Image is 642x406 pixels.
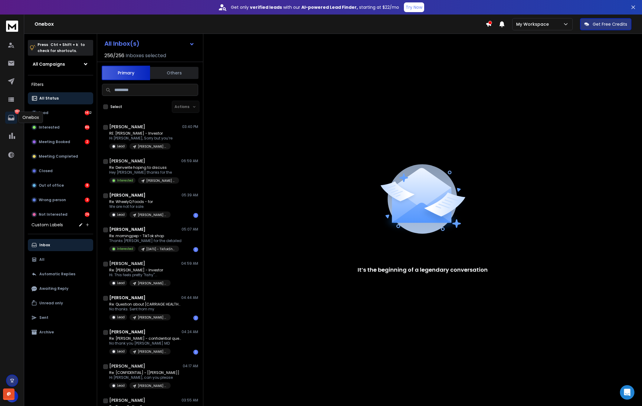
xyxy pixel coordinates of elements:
[39,301,63,306] p: Unread only
[358,266,488,274] p: It’s the beginning of a legendary conversation
[109,226,146,232] h1: [PERSON_NAME]
[406,4,422,10] p: Try Now
[193,350,198,355] div: 1
[28,239,93,251] button: Inbox
[109,329,146,335] h1: [PERSON_NAME]
[231,4,399,10] p: Get only with our starting at $22/mo
[109,199,171,204] p: Re: WheelyQ Foods - for
[6,21,18,32] img: logo
[109,192,146,198] h1: [PERSON_NAME]
[109,158,145,164] h1: [PERSON_NAME]
[104,52,124,59] span: 256 / 256
[28,136,93,148] button: Meeting Booked2
[181,261,198,266] p: 04:59 AM
[117,349,125,354] p: Lead
[181,159,198,163] p: 06:59 AM
[193,247,198,252] div: 1
[109,295,146,301] h1: [PERSON_NAME]
[39,330,54,335] p: Archive
[138,384,167,388] p: [PERSON_NAME] PPL x 10 (No company names - zoominfo)
[39,243,50,247] p: Inbox
[39,96,59,101] p: All Status
[109,370,179,375] p: Re: [CONFIDENTIAL] ~ [[PERSON_NAME]]
[109,170,179,175] p: Hey [PERSON_NAME] thanks for the
[39,139,70,144] p: Meeting Booked
[301,4,358,10] strong: AI-powered Lead Finder,
[5,112,17,124] a: 1537
[85,183,90,188] div: 8
[33,61,65,67] h1: All Campaigns
[117,178,133,183] p: Interested
[39,183,64,188] p: Out of office
[109,341,182,346] p: No thank you [PERSON_NAME] MD
[138,213,167,217] p: [PERSON_NAME] PPL x 10
[28,58,93,70] button: All Campaigns
[126,52,166,59] h3: Inboxes selected
[39,110,48,115] p: Lead
[138,281,167,286] p: [PERSON_NAME] PPL x 10 (No company names - zoominfo)
[109,136,172,141] p: Hi [PERSON_NAME], Sorry but you’re
[117,212,125,217] p: Lead
[18,112,43,123] div: Onebox
[110,104,122,109] label: Select
[39,286,68,291] p: Awaiting Reply
[182,329,198,334] p: 04:24 AM
[85,198,90,202] div: 3
[50,41,79,48] span: Ctrl + Shift + k
[28,92,93,104] button: All Status
[102,66,150,80] button: Primary
[150,66,198,80] button: Others
[146,178,175,183] p: [PERSON_NAME] Point
[117,281,125,285] p: Lead
[138,315,167,320] p: [PERSON_NAME] Point
[109,397,145,403] h1: [PERSON_NAME]
[85,125,90,130] div: 86
[100,38,199,50] button: All Inbox(s)
[28,121,93,133] button: Interested86
[182,227,198,232] p: 05:07 AM
[193,213,198,218] div: 1
[28,107,93,119] button: Lead1412
[109,336,182,341] p: Re: [PERSON_NAME] - confidential question
[117,144,125,149] p: Lead
[15,109,20,114] p: 1537
[28,268,93,280] button: Automatic Replies
[109,131,172,136] p: RE: [PERSON_NAME] - Investor
[39,212,67,217] p: Not Interested
[109,165,179,170] p: Re: Denverite hoping to discuss
[117,383,125,388] p: Lead
[109,268,171,273] p: Re: [PERSON_NAME] - Investor
[109,307,182,312] p: No thanks. Sent from my
[250,4,282,10] strong: verified leads
[146,247,175,251] p: [DATE] - TikTokShopInsiders - B2B - New Leads
[39,315,48,320] p: Sent
[117,247,133,251] p: Interested
[28,165,93,177] button: Closed
[31,222,63,228] h3: Custom Labels
[28,80,93,89] h3: Filters
[193,316,198,320] div: 1
[182,193,198,198] p: 05:39 AM
[109,302,182,307] p: Re: Question about [CARRIAGE HEALTHCARE
[28,208,93,221] button: Not Interested26
[28,297,93,309] button: Unread only
[181,295,198,300] p: 04:44 AM
[39,154,78,159] p: Meeting Completed
[39,257,44,262] p: All
[38,42,85,54] p: Press to check for shortcuts.
[404,2,424,12] button: Try Now
[39,169,53,173] p: Closed
[109,363,145,369] h1: [PERSON_NAME]
[620,385,634,400] div: Open Intercom Messenger
[85,110,90,115] div: 1412
[3,388,15,400] div: @
[117,315,125,319] p: Lead
[138,349,167,354] p: [PERSON_NAME] Point
[28,150,93,162] button: Meeting Completed
[516,21,551,27] p: My Workspace
[28,283,93,295] button: Awaiting Reply
[580,18,631,30] button: Get Free Credits
[109,124,145,130] h1: [PERSON_NAME]
[182,398,198,403] p: 03:55 AM
[109,375,179,380] p: Hi [PERSON_NAME], can you please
